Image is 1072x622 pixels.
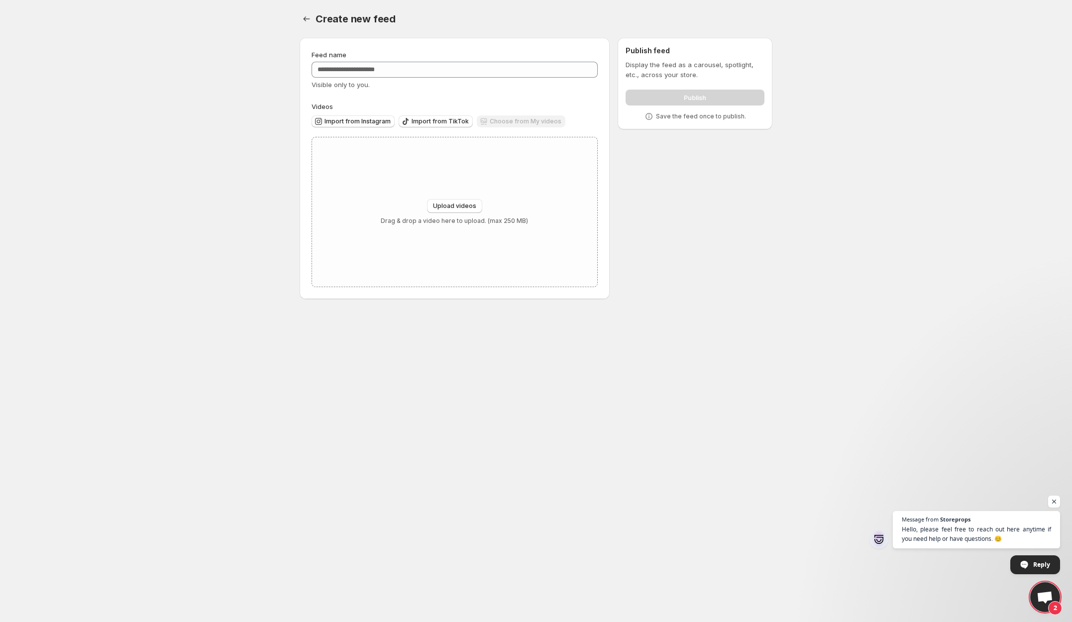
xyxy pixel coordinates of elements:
[626,46,764,56] h2: Publish feed
[1048,601,1062,615] span: 2
[324,117,391,125] span: Import from Instagram
[316,13,396,25] span: Create new feed
[312,103,333,110] span: Videos
[433,202,476,210] span: Upload videos
[381,217,528,225] p: Drag & drop a video here to upload. (max 250 MB)
[656,112,746,120] p: Save the feed once to publish.
[1033,556,1050,573] span: Reply
[940,517,970,522] span: Storeprops
[312,81,370,89] span: Visible only to you.
[902,517,939,522] span: Message from
[902,524,1051,543] span: Hello, please feel free to reach out here anytime if you need help or have questions. 😊
[1030,582,1060,612] a: Open chat
[427,199,482,213] button: Upload videos
[312,51,346,59] span: Feed name
[399,115,473,127] button: Import from TikTok
[412,117,469,125] span: Import from TikTok
[312,115,395,127] button: Import from Instagram
[626,60,764,80] p: Display the feed as a carousel, spotlight, etc., across your store.
[300,12,314,26] button: Settings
